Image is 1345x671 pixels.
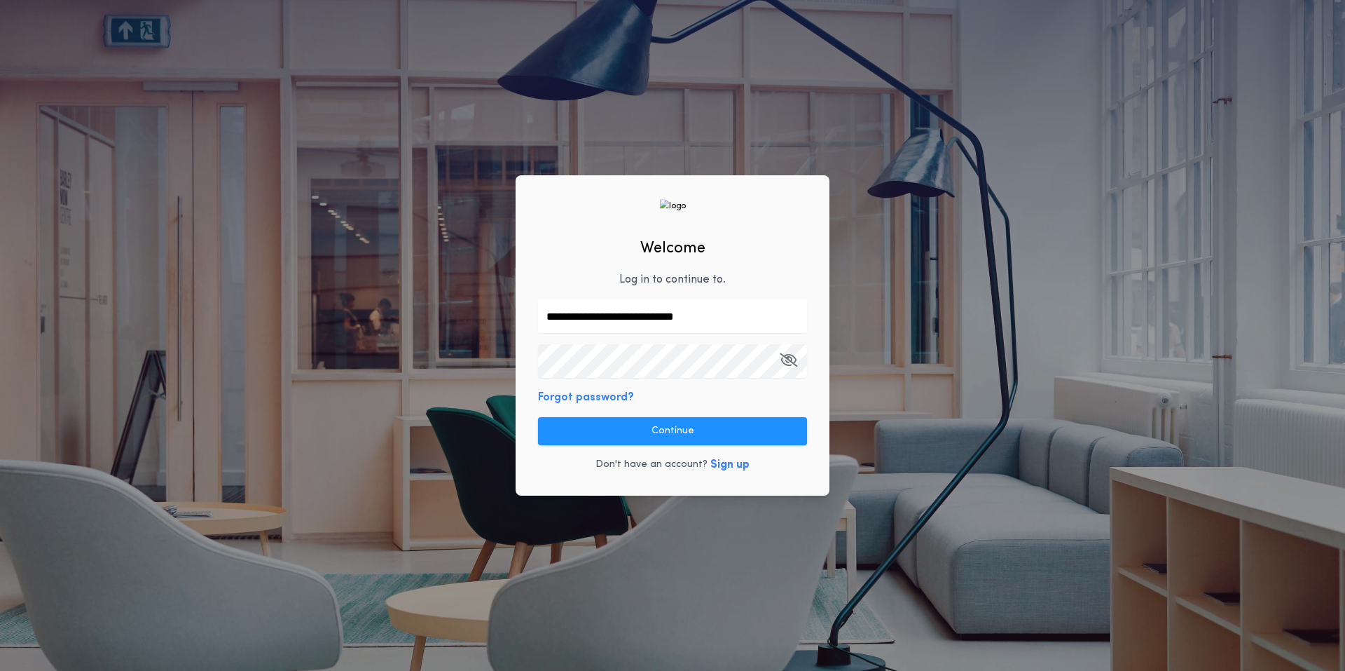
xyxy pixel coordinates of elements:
[595,458,708,472] p: Don't have an account?
[538,389,634,406] button: Forgot password?
[659,199,686,212] img: logo
[619,271,726,288] p: Log in to continue to .
[710,456,750,473] button: Sign up
[538,417,807,445] button: Continue
[640,237,705,260] h2: Welcome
